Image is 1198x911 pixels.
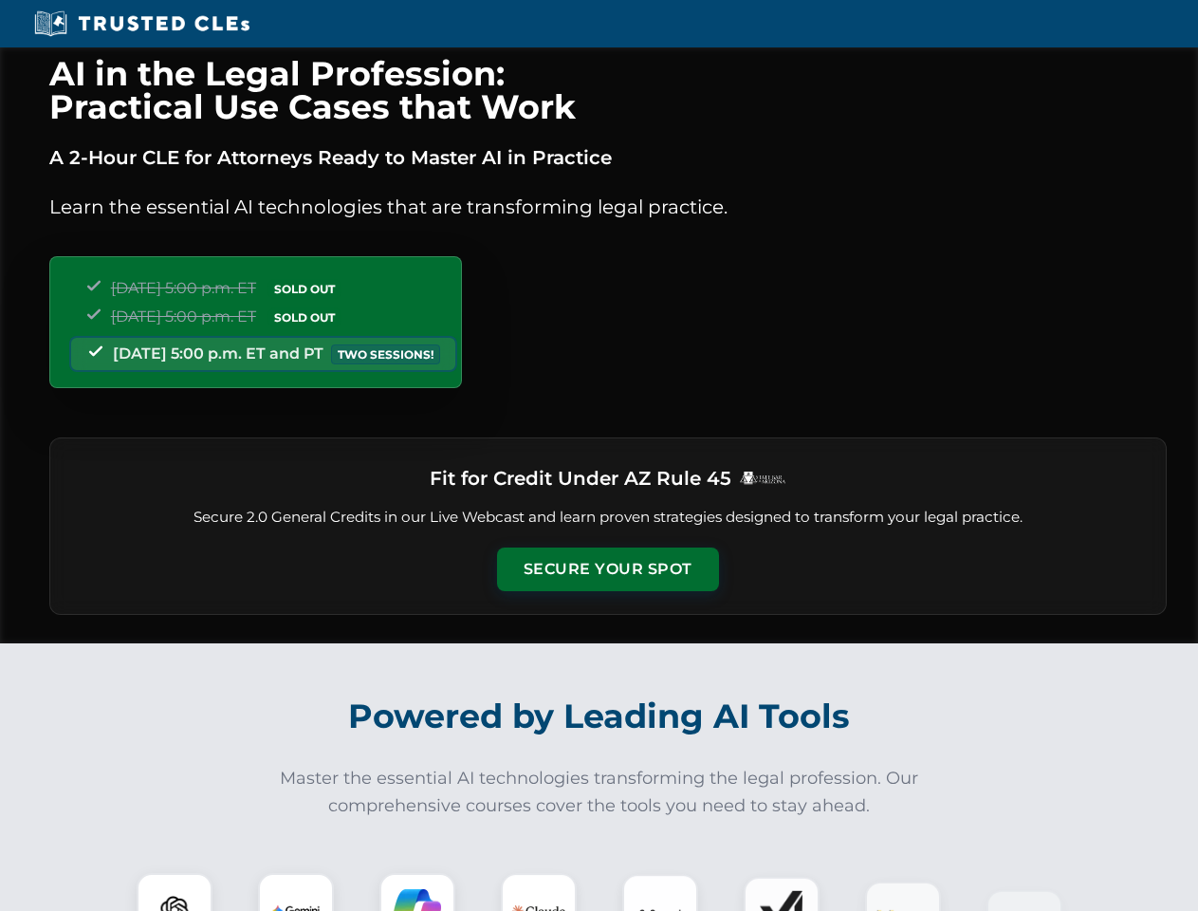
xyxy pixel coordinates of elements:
h2: Powered by Leading AI Tools [74,683,1125,750]
button: Secure Your Spot [497,548,719,591]
p: Master the essential AI technologies transforming the legal profession. Our comprehensive courses... [267,765,931,820]
h3: Fit for Credit Under AZ Rule 45 [430,461,731,495]
img: Trusted CLEs [28,9,255,38]
span: SOLD OUT [267,307,341,327]
p: A 2-Hour CLE for Attorneys Ready to Master AI in Practice [49,142,1167,173]
span: SOLD OUT [267,279,341,299]
p: Learn the essential AI technologies that are transforming legal practice. [49,192,1167,222]
img: Logo [739,471,786,485]
h1: AI in the Legal Profession: Practical Use Cases that Work [49,57,1167,123]
span: [DATE] 5:00 p.m. ET [111,307,256,325]
span: [DATE] 5:00 p.m. ET [111,279,256,297]
p: Secure 2.0 General Credits in our Live Webcast and learn proven strategies designed to transform ... [73,507,1143,529]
